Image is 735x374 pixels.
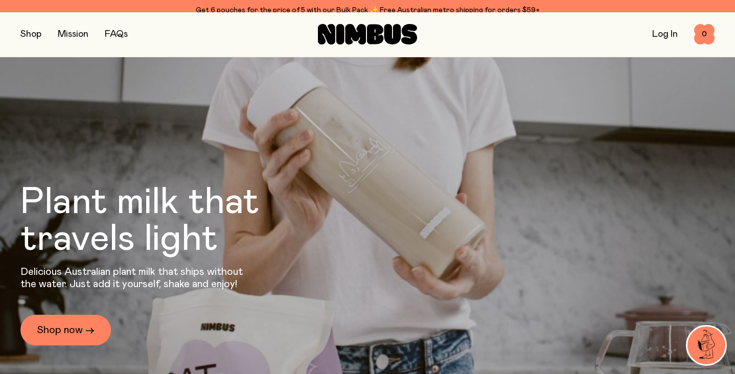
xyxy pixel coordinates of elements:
h1: Plant milk that travels light [20,184,315,258]
a: Shop now → [20,315,111,345]
a: Mission [58,30,88,39]
a: FAQs [105,30,128,39]
button: 0 [694,24,715,44]
a: Log In [652,30,678,39]
p: Delicious Australian plant milk that ships without the water. Just add it yourself, shake and enjoy! [20,266,249,290]
img: agent [687,326,725,364]
div: Get 6 pouches for the price of 5 with our Bulk Pack ✨ Free Australian metro shipping for orders $59+ [20,4,715,16]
